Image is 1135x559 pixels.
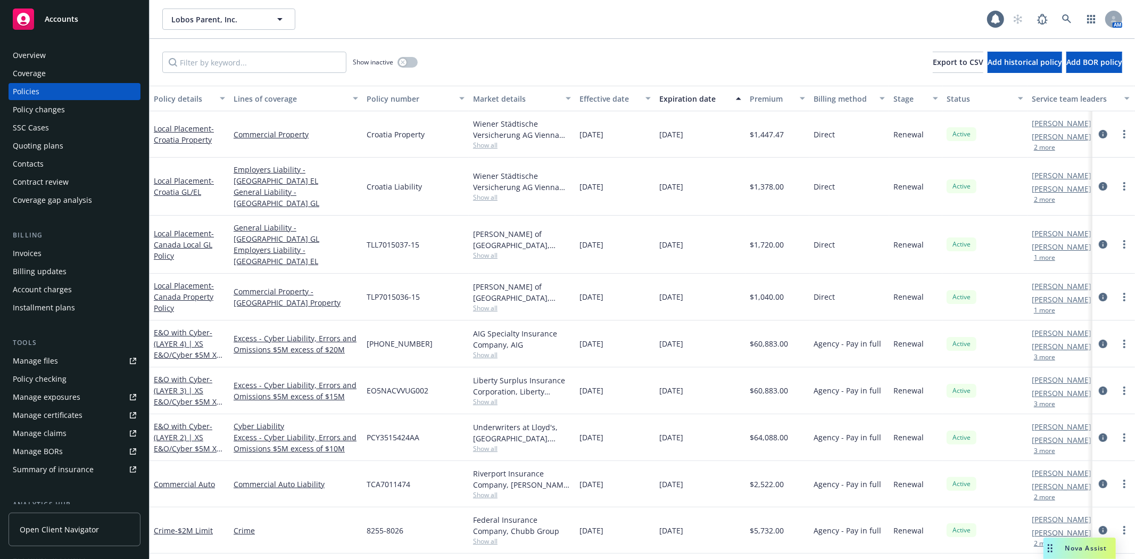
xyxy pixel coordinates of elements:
span: Show all [473,251,571,260]
span: - $2M Limit [175,525,213,536]
a: [PERSON_NAME] [1032,514,1091,525]
span: $2,522.00 [750,479,784,490]
a: [PERSON_NAME] [1032,281,1091,292]
button: 2 more [1034,540,1055,547]
a: Invoices [9,245,140,262]
span: [DATE] [659,432,683,443]
div: Manage files [13,352,58,369]
button: Effective date [575,86,655,111]
div: Policy details [154,93,213,104]
a: SSC Cases [9,119,140,136]
span: [DATE] [579,129,603,140]
div: Billing method [814,93,873,104]
button: Billing method [809,86,889,111]
a: more [1118,478,1131,490]
a: General Liability - [GEOGRAPHIC_DATA] GL [234,186,358,209]
a: Excess - Cyber Liability, Errors and Omissions $5M excess of $10M [234,432,358,454]
span: Add BOR policy [1066,57,1122,67]
span: Renewal [893,239,924,250]
span: [DATE] [579,385,603,396]
a: more [1118,338,1131,350]
span: [DATE] [579,432,603,443]
span: $64,088.00 [750,432,788,443]
span: [DATE] [659,338,683,349]
a: Manage certificates [9,407,140,424]
span: Direct [814,291,835,302]
a: more [1118,524,1131,537]
div: Manage BORs [13,443,63,460]
div: Market details [473,93,559,104]
span: Show all [473,444,571,453]
a: Search [1056,9,1078,30]
span: - Canada Local GL Policy [154,228,214,261]
a: Overview [9,47,140,64]
button: Status [942,86,1028,111]
a: [PERSON_NAME] [1032,170,1091,181]
span: [DATE] [579,239,603,250]
span: [DATE] [579,525,603,536]
a: Commercial Auto Liability [234,479,358,490]
a: [PERSON_NAME] [1032,327,1091,339]
a: E&O with Cyber [154,421,221,465]
span: TCA7011474 [367,479,410,490]
span: Active [951,292,972,302]
button: Policy details [150,86,229,111]
div: SSC Cases [13,119,49,136]
span: Show all [473,303,571,313]
a: [PERSON_NAME] [1032,241,1091,252]
span: Lobos Parent, Inc. [171,14,263,25]
div: [PERSON_NAME] of [GEOGRAPHIC_DATA], Berkley Technology Underwriters (International) [473,228,571,251]
span: TLL7015037-15 [367,239,419,250]
div: Invoices [13,245,42,262]
a: Local Placement [154,124,214,145]
a: Commercial Auto [154,479,215,489]
div: Policy number [367,93,453,104]
span: [PHONE_NUMBER] [367,338,433,349]
a: Manage claims [9,425,140,442]
a: [PERSON_NAME] [1032,467,1091,479]
a: [PERSON_NAME] [1032,131,1091,142]
span: Renewal [893,291,924,302]
div: Installment plans [13,299,75,316]
a: Local Placement [154,176,214,197]
a: [PERSON_NAME] [1032,228,1091,239]
a: [PERSON_NAME] [1032,294,1091,305]
span: $1,378.00 [750,181,784,192]
a: [PERSON_NAME] [1032,374,1091,385]
a: [PERSON_NAME] [1032,118,1091,129]
a: Excess - Cyber Liability, Errors and Omissions $5M excess of $20M [234,333,358,355]
span: $60,883.00 [750,385,788,396]
span: PCY3515424AA [367,432,419,443]
span: Export to CSV [933,57,983,67]
span: Show all [473,490,571,499]
span: $60,883.00 [750,338,788,349]
span: Agency - Pay in full [814,525,881,536]
div: AIG Specialty Insurance Company, AIG [473,328,571,350]
div: Policies [13,83,39,100]
a: Manage files [9,352,140,369]
button: Policy number [362,86,469,111]
button: Lobos Parent, Inc. [162,9,295,30]
span: Active [951,479,972,489]
a: Accounts [9,4,140,34]
button: 3 more [1034,448,1055,454]
span: Croatia Liability [367,181,422,192]
a: Crime [234,525,358,536]
div: Coverage [13,65,46,82]
div: Policy changes [13,101,65,118]
a: Commercial Property [234,129,358,140]
span: [DATE] [659,385,683,396]
a: circleInformation [1097,478,1109,490]
div: Manage certificates [13,407,82,424]
button: Add historical policy [988,52,1062,73]
a: Commercial Property - [GEOGRAPHIC_DATA] Property [234,286,358,308]
a: more [1118,128,1131,141]
a: [PERSON_NAME] [1032,434,1091,446]
div: Billing updates [13,263,67,280]
span: Open Client Navigator [20,524,99,535]
a: General Liability - [GEOGRAPHIC_DATA] GL [234,222,358,244]
span: [DATE] [659,239,683,250]
a: Local Placement [154,281,214,313]
div: Expiration date [659,93,730,104]
div: Stage [893,93,926,104]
